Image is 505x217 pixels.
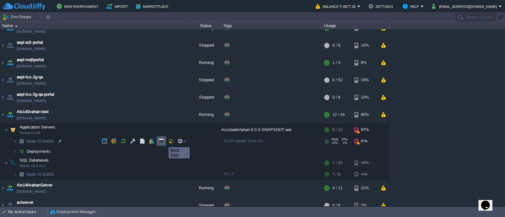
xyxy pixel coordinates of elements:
a: Deployments [26,149,51,155]
div: Usage [323,22,389,29]
div: 44% [354,170,375,180]
a: [DOMAIN_NAME] [17,116,46,122]
a: aepl-mqttportal [17,57,44,64]
button: Marketplace [136,3,170,10]
a: [DOMAIN_NAME] [17,29,46,35]
img: AMDAwAAAACH5BAEAAAAALAAAAAABAAEAAAICRAEAOw== [0,107,5,124]
div: AccoladeVahan-0.0.3-SNAPSHOT.war [221,124,322,137]
img: AMDAwAAAACH5BAEAAAAALAAAAAABAAEAAAICRAEAOw== [6,72,15,89]
img: AMDAwAAAACH5BAEAAAAALAAAAAABAAEAAAICRAEAOw== [6,89,15,106]
button: New Environment [57,3,100,10]
span: SQL Databases [19,158,50,163]
div: Status [190,22,221,29]
img: AMDAwAAAACH5BAEAAAAALAAAAAABAAEAAAICRAEAOw== [13,147,17,157]
img: AMDAwAAAACH5BAEAAAAALAAAAAABAAEAAAICRAEAOw== [4,124,8,137]
a: Application ServersTomcat 9.0.30 [19,125,56,130]
div: Running [190,180,221,197]
a: [DOMAIN_NAME] [17,81,46,87]
div: 7 / 32 [332,157,342,170]
div: Running [190,55,221,72]
div: 97% [354,124,375,137]
div: Tags [222,22,322,29]
div: Name [1,22,189,29]
div: 16% [354,72,375,89]
span: 8.0.17 [224,173,234,176]
div: 31% [354,180,375,197]
button: Env Groups [2,13,33,21]
a: Node ID:81654 [26,139,55,145]
span: 81654 [26,139,55,145]
img: AMDAwAAAACH5BAEAAAAALAAAAAABAAEAAAICRAEAOw== [0,89,5,106]
div: Stopped [190,89,221,106]
img: AMDAwAAAACH5BAEAAAAALAAAAAABAAEAAAICRAEAOw== [9,157,17,170]
span: MySQL CE 8.0.17 [20,165,46,168]
div: 10% [354,37,375,54]
a: SQL DatabasesMySQL CE 8.0.17 [19,158,50,163]
span: 81653 [26,172,55,178]
span: CPU [332,142,338,145]
div: 97% [354,137,375,147]
a: aepl-a2t-portal [17,40,43,46]
div: 10% [354,89,375,106]
div: 7 / 32 [332,170,341,180]
a: avlserver [17,200,33,206]
img: AMDAwAAAACH5BAEAAAAALAAAAAABAAEAAAICRAEAOw== [6,55,15,72]
button: Help [403,3,421,10]
span: 9.0.30-openjdk-14.ea-b31 [224,140,263,143]
a: Ais140vahan-test [17,109,49,116]
img: AMDAwAAAACH5BAEAAAAALAAAAAABAAEAAAICRAEAOw== [6,37,15,54]
img: AMDAwAAAACH5BAEAAAAALAAAAAABAAEAAAICRAEAOw== [17,147,26,157]
img: AMDAwAAAACH5BAEAAAAALAAAAAABAAEAAAICRAEAOw== [17,137,26,147]
button: Balance ₹-8877.20 [316,3,357,10]
span: Application Servers [19,125,56,130]
img: AMDAwAAAACH5BAEAAAAALAAAAAABAAEAAAICRAEAOw== [4,157,8,170]
a: [DOMAIN_NAME] [17,46,46,53]
div: Stopped [190,37,221,54]
div: 4 / 11 [332,180,342,197]
img: CloudJiffy [2,3,45,10]
div: 0 / 8 [332,37,340,54]
div: 0 / 8 [332,89,340,106]
a: aepl-tcu-2g-qa [17,75,43,81]
span: Node ID: [27,173,43,177]
div: 8% [354,55,375,72]
div: 7% [354,197,375,214]
div: 0 / 6 [332,197,340,214]
a: [DOMAIN_NAME] [17,64,46,70]
div: 44% [354,157,375,170]
img: AMDAwAAAACH5BAEAAAAALAAAAAABAAEAAAICRAEAOw== [13,170,17,180]
button: Deployment Manager [50,209,96,215]
button: Settings [368,3,395,10]
div: Stopped [190,72,221,89]
img: AMDAwAAAACH5BAEAAAAALAAAAAABAAEAAAICRAEAOw== [6,107,15,124]
div: 80% [354,107,375,124]
div: Stopped [190,197,221,214]
button: Import [106,3,130,10]
span: 37% [341,139,347,142]
img: AMDAwAAAACH5BAEAAAAALAAAAAABAAEAAAICRAEAOw== [0,37,5,54]
img: AMDAwAAAACH5BAEAAAAALAAAAAABAAEAAAICRAEAOw== [13,137,17,147]
span: 1% [341,142,347,145]
div: 0 / 52 [332,72,342,89]
img: AMDAwAAAACH5BAEAAAAALAAAAAABAAEAAAICRAEAOw== [9,124,17,137]
a: Node ID:81653 [26,172,55,178]
img: AMDAwAAAACH5BAEAAAAALAAAAAABAAEAAAICRAEAOw== [15,25,18,27]
img: AMDAwAAAACH5BAEAAAAALAAAAAABAAEAAAICRAEAOw== [6,197,15,214]
a: [DOMAIN_NAME] [17,189,46,195]
span: RAM [332,139,338,142]
img: AMDAwAAAACH5BAEAAAAALAAAAAABAAEAAAICRAEAOw== [0,55,5,72]
img: AMDAwAAAACH5BAEAAAAALAAAAAABAAEAAAICRAEAOw== [0,180,5,197]
img: AMDAwAAAACH5BAEAAAAALAAAAAABAAEAAAICRAEAOw== [17,170,26,180]
img: AMDAwAAAACH5BAEAAAAALAAAAAABAAEAAAICRAEAOw== [0,72,5,89]
div: Web SSH [170,148,188,158]
a: aepl-tcu-2g-qa-portal [17,92,54,98]
div: Running [190,107,221,124]
a: Ais140vahanServer [17,183,52,189]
